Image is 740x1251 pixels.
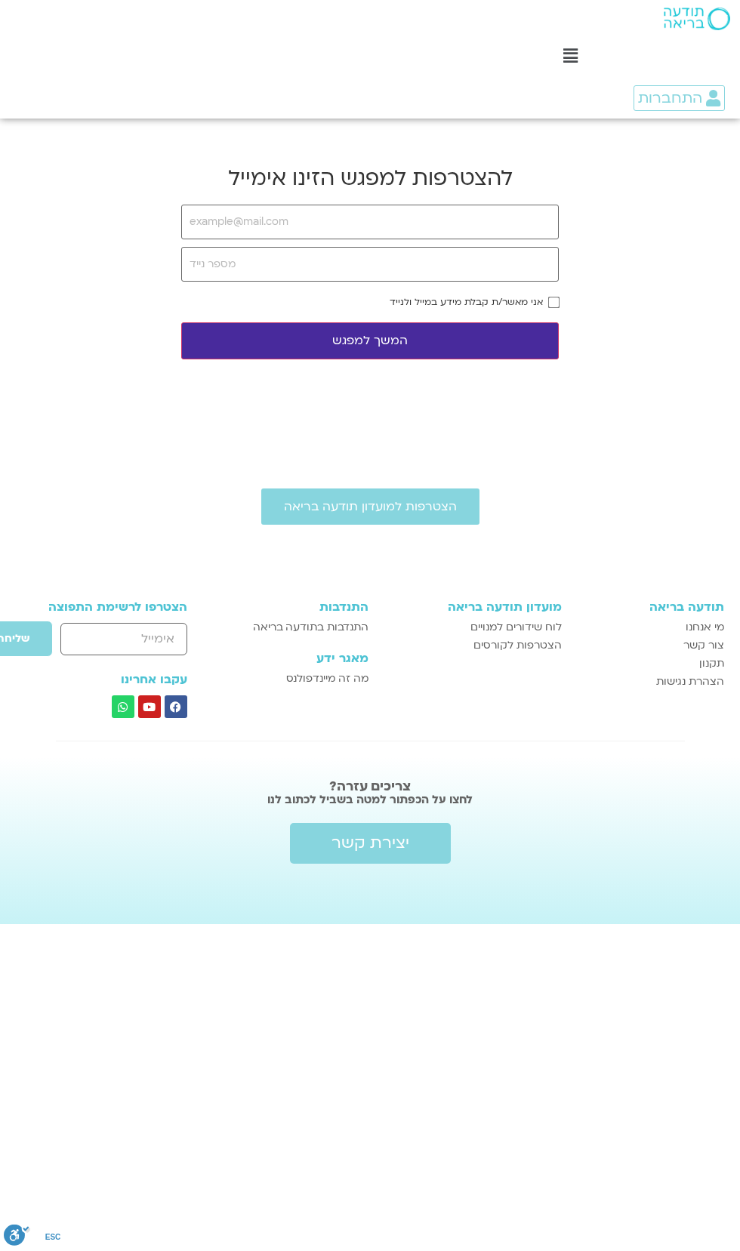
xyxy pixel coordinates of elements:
[286,670,368,688] span: מה זה מיינדפולנס
[229,652,368,665] h3: מאגר ידע
[577,673,725,691] a: הצהרת נגישות
[16,673,187,686] h3: עקבו אחרינו
[577,636,725,655] a: צור קשר
[577,618,725,636] a: מי אנחנו
[686,618,724,636] span: מי אנחנו
[181,164,559,193] h2: להצטרפות למפגש הזינו אימייל
[638,90,702,106] span: התחברות
[181,205,559,239] input: example@mail.com
[8,779,732,794] h2: צריכים עזרה?
[390,297,543,307] label: אני מאשר/ת קבלת מידע במייל ולנייד
[473,636,562,655] span: הצטרפות לקורסים
[253,618,368,636] span: התנדבות בתודעה בריאה
[181,322,559,359] button: המשך למפגש
[384,636,561,655] a: הצטרפות לקורסים
[470,618,562,636] span: לוח שידורים למנויים
[229,618,368,636] a: התנדבות בתודעה בריאה
[181,247,559,282] input: מספר נייד
[664,8,730,30] img: תודעה בריאה
[229,600,368,614] h3: התנדבות
[683,636,724,655] span: צור קשר
[290,823,451,864] a: יצירת קשר
[8,792,732,807] h2: לחצו על הכפתור למטה בשביל לכתוב לנו
[16,621,187,664] form: טופס חדש
[16,600,187,614] h3: הצטרפו לרשימת התפוצה
[634,85,725,111] a: התחברות
[284,500,457,513] span: הצטרפות למועדון תודעה בריאה
[261,488,479,525] a: הצטרפות למועדון תודעה בריאה
[384,618,561,636] a: לוח שידורים למנויים
[577,655,725,673] a: תקנון
[384,600,561,614] h3: מועדון תודעה בריאה
[699,655,724,673] span: תקנון
[656,673,724,691] span: הצהרת נגישות
[229,670,368,688] a: מה זה מיינדפולנס
[577,600,725,614] h3: תודעה בריאה
[60,623,187,655] input: אימייל
[331,834,409,852] span: יצירת קשר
